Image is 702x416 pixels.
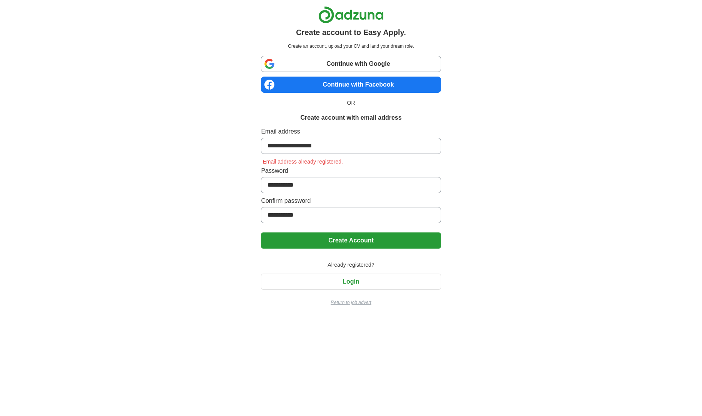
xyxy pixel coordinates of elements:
span: OR [343,99,360,107]
label: Email address [261,127,441,136]
a: Continue with Google [261,56,441,72]
label: Confirm password [261,196,441,205]
span: Already registered? [323,261,379,269]
span: Email address already registered. [261,159,344,165]
h1: Create account with email address [300,113,401,122]
a: Login [261,278,441,285]
label: Password [261,166,441,175]
p: Create an account, upload your CV and land your dream role. [262,43,439,50]
button: Login [261,274,441,290]
a: Return to job advert [261,299,441,306]
h1: Create account to Easy Apply. [296,27,406,38]
a: Continue with Facebook [261,77,441,93]
img: Adzuna logo [318,6,384,23]
button: Create Account [261,232,441,249]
